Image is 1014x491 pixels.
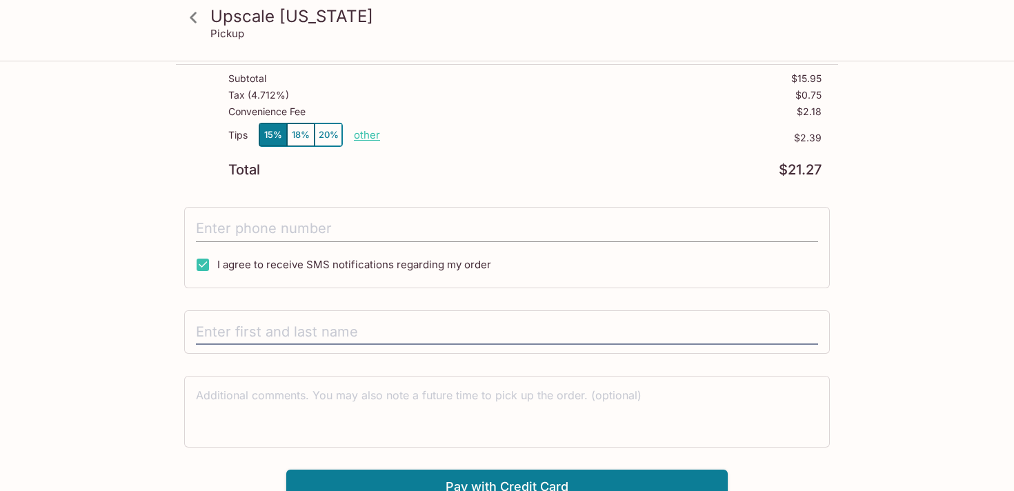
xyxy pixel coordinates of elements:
button: other [354,128,380,141]
p: Total [228,163,260,177]
h3: Upscale [US_STATE] [210,6,827,27]
p: $2.18 [797,106,822,117]
button: 18% [287,123,315,146]
p: Subtotal [228,73,266,84]
p: Convenience Fee [228,106,306,117]
p: $21.27 [779,163,822,177]
p: Pickup [210,27,244,40]
p: Tips [228,130,248,141]
button: 15% [259,123,287,146]
span: I agree to receive SMS notifications regarding my order [217,258,491,271]
input: Enter phone number [196,216,818,242]
p: $2.39 [380,132,822,143]
p: Tax ( 4.712% ) [228,90,289,101]
button: 20% [315,123,342,146]
p: $15.95 [791,73,822,84]
input: Enter first and last name [196,319,818,345]
p: $0.75 [795,90,822,101]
